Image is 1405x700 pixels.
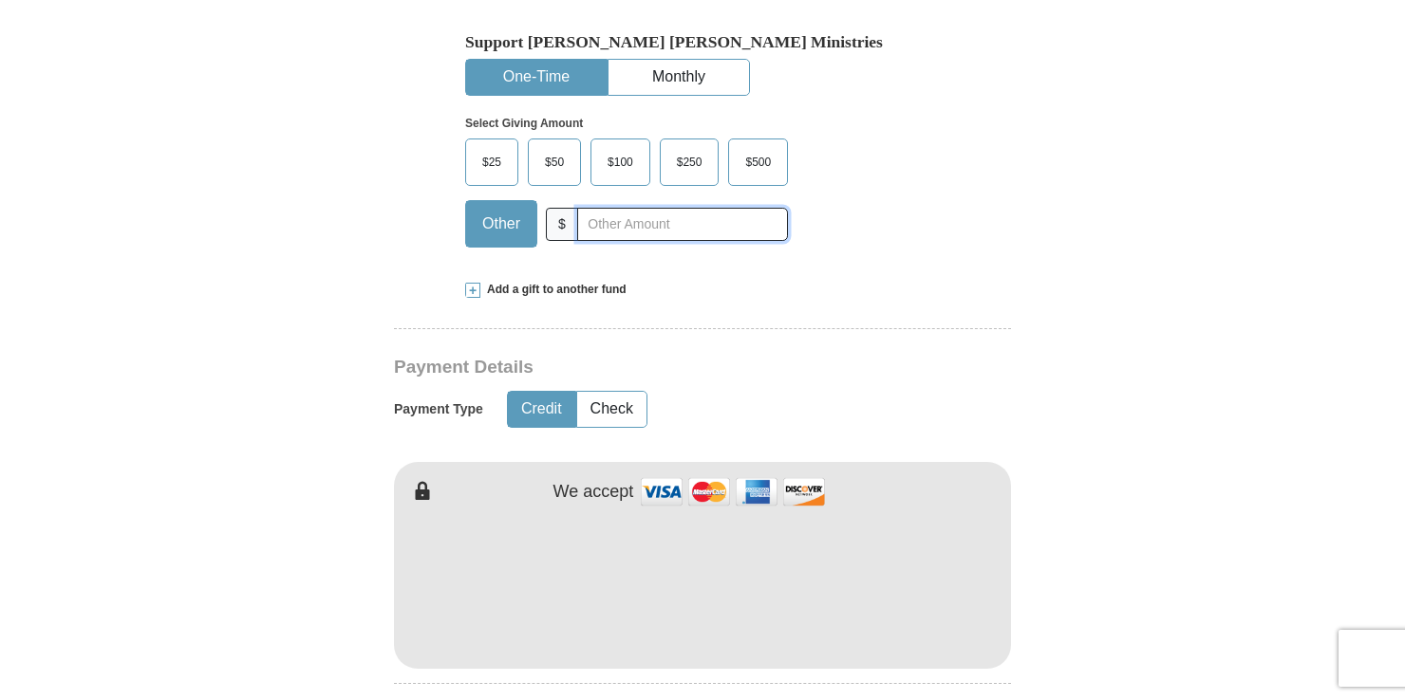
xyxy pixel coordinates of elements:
[466,60,607,95] button: One-Time
[577,392,646,427] button: Check
[465,32,940,52] h5: Support [PERSON_NAME] [PERSON_NAME] Ministries
[736,148,780,176] span: $500
[553,482,634,503] h4: We accept
[598,148,643,176] span: $100
[535,148,573,176] span: $50
[473,210,530,238] span: Other
[394,401,483,417] h5: Payment Type
[577,208,788,241] input: Other Amount
[480,282,627,298] span: Add a gift to another fund
[667,148,712,176] span: $250
[546,208,578,241] span: $
[465,117,583,130] strong: Select Giving Amount
[638,471,828,512] img: credit cards accepted
[394,357,878,378] h3: Payment Details
[508,392,575,427] button: Credit
[609,60,749,95] button: Monthly
[473,148,511,176] span: $25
